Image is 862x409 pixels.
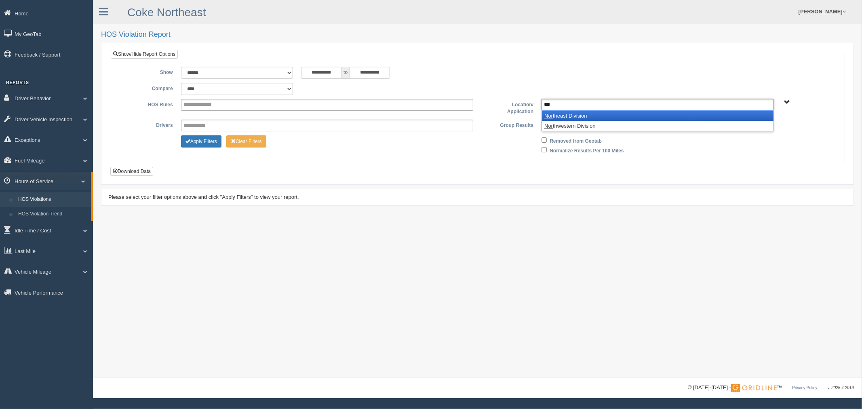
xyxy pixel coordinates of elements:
a: HOS Violations [15,192,91,207]
em: Nor [544,123,553,129]
label: Drivers [117,120,177,129]
a: HOS Violation Trend [15,207,91,221]
a: Show/Hide Report Options [111,50,178,59]
span: to [341,67,350,79]
label: Group Results [477,120,537,129]
li: thwestern Division [542,121,773,131]
a: Privacy Policy [792,386,817,390]
label: Location/ Application [477,99,537,116]
img: Gridline [731,384,777,392]
li: theast Division [542,111,773,121]
label: HOS Rules [117,99,177,109]
label: Removed from Geotab [550,135,602,145]
h2: HOS Violation Report [101,31,854,39]
button: Download Data [110,167,153,176]
div: © [DATE]-[DATE] - ™ [688,384,854,392]
a: Coke Northeast [127,6,206,19]
button: Change Filter Options [226,135,266,148]
label: Normalize Results Per 100 Miles [550,145,624,155]
span: Please select your filter options above and click "Apply Filters" to view your report. [108,194,299,200]
label: Show [117,67,177,76]
em: Nor [544,113,553,119]
span: v. 2025.4.2019 [828,386,854,390]
label: Compare [117,83,177,93]
button: Change Filter Options [181,135,221,148]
